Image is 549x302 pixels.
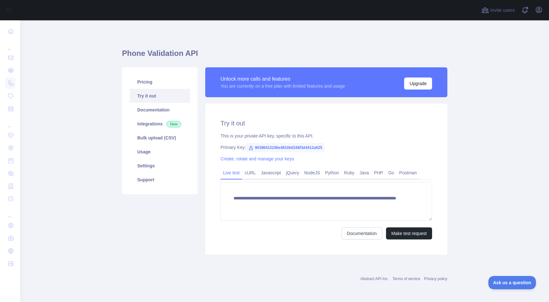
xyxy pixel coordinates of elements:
[220,168,242,178] a: Live test
[5,116,15,128] div: ...
[5,38,15,51] div: ...
[490,7,515,14] span: Invite users
[424,277,447,281] a: Privacy policy
[220,119,432,128] h2: Try it out
[220,133,432,139] div: This is your private API key, specific to this API.
[246,143,325,152] span: 90396413106e4810b0248f3d4412a625
[357,168,372,178] a: Java
[130,103,190,117] a: Documentation
[130,173,190,187] a: Support
[130,131,190,145] a: Bulk upload (CSV)
[258,168,283,178] a: Javascript
[361,277,389,281] a: Abstract API Inc.
[386,227,432,239] button: Make test request
[302,168,322,178] a: NodeJS
[488,276,536,289] iframe: Toggle Customer Support
[5,206,15,218] div: ...
[283,168,302,178] a: jQuery
[166,121,181,127] span: New
[220,83,345,89] div: You are currently on a free plan with limited features and usage
[130,159,190,173] a: Settings
[130,117,190,131] a: Integrations New
[480,5,516,15] button: Invite users
[130,89,190,103] a: Try it out
[386,168,397,178] a: Go
[342,227,382,239] a: Documentation
[404,77,432,90] button: Upgrade
[371,168,386,178] a: PHP
[220,156,294,161] a: Create, rotate and manage your keys
[220,144,432,151] div: Primary Key:
[130,145,190,159] a: Usage
[397,168,419,178] a: Postman
[322,168,342,178] a: Python
[392,277,420,281] a: Terms of service
[122,48,447,64] h1: Phone Validation API
[242,168,258,178] a: cURL
[342,168,357,178] a: Ruby
[220,75,345,83] div: Unlock more calls and features
[130,75,190,89] a: Pricing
